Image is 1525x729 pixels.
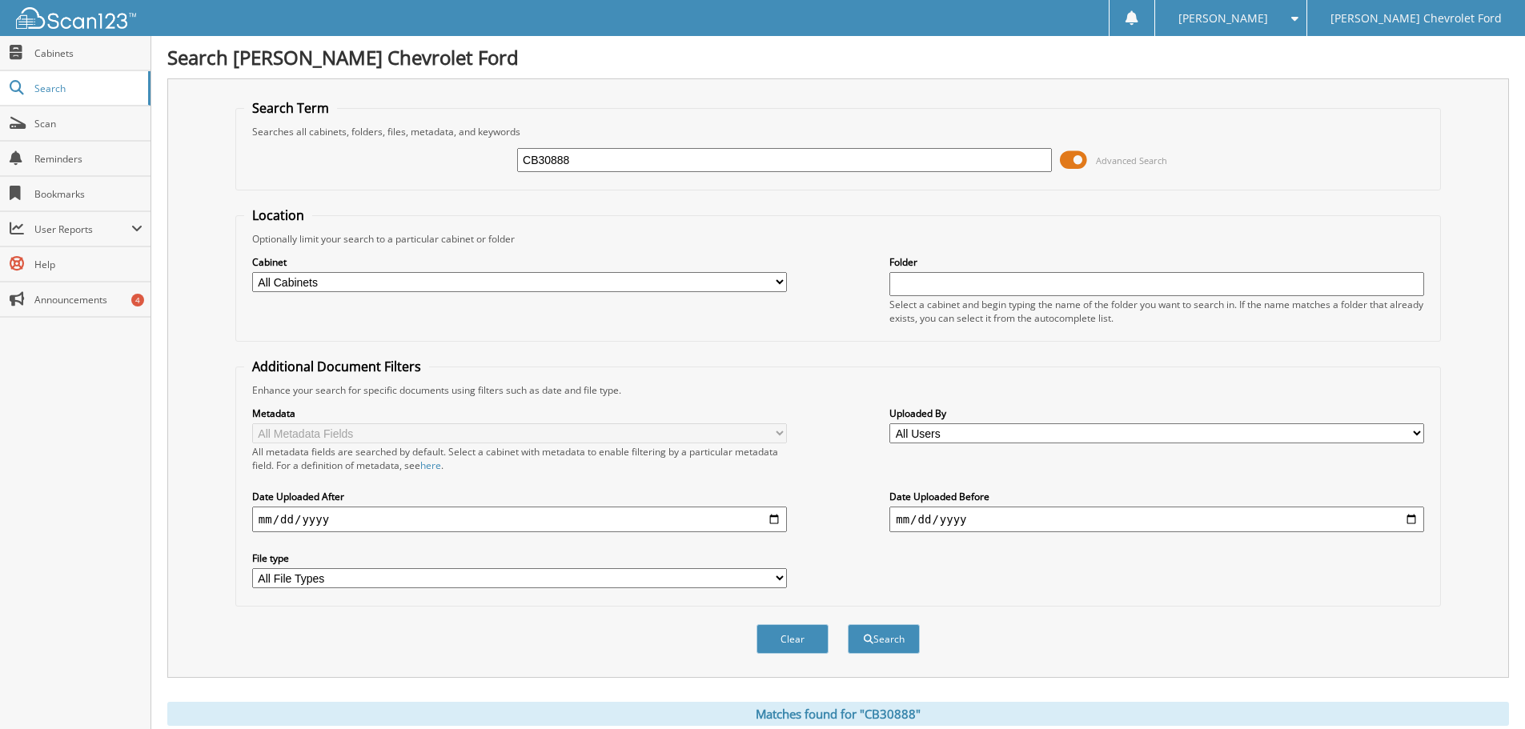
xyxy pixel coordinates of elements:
input: end [889,507,1424,532]
span: Bookmarks [34,187,142,201]
span: Announcements [34,293,142,306]
label: File type [252,551,787,565]
div: Select a cabinet and begin typing the name of the folder you want to search in. If the name match... [889,298,1424,325]
legend: Location [244,206,312,224]
label: Cabinet [252,255,787,269]
div: Enhance your search for specific documents using filters such as date and file type. [244,383,1432,397]
button: Search [848,624,920,654]
label: Uploaded By [889,407,1424,420]
span: [PERSON_NAME] [1178,14,1268,23]
label: Date Uploaded After [252,490,787,503]
span: Scan [34,117,142,130]
legend: Additional Document Filters [244,358,429,375]
span: Search [34,82,140,95]
span: Reminders [34,152,142,166]
div: Optionally limit your search to a particular cabinet or folder [244,232,1432,246]
label: Folder [889,255,1424,269]
legend: Search Term [244,99,337,117]
button: Clear [756,624,829,654]
div: All metadata fields are searched by default. Select a cabinet with metadata to enable filtering b... [252,445,787,472]
span: [PERSON_NAME] Chevrolet Ford [1330,14,1502,23]
span: Cabinets [34,46,142,60]
label: Metadata [252,407,787,420]
a: here [420,459,441,472]
label: Date Uploaded Before [889,490,1424,503]
span: User Reports [34,222,131,236]
span: Help [34,258,142,271]
input: start [252,507,787,532]
div: 4 [131,294,144,306]
h1: Search [PERSON_NAME] Chevrolet Ford [167,44,1509,70]
span: Advanced Search [1096,154,1167,166]
div: Searches all cabinets, folders, files, metadata, and keywords [244,125,1432,138]
img: scan123-logo-white.svg [16,7,136,29]
div: Matches found for "CB30888" [167,702,1509,726]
